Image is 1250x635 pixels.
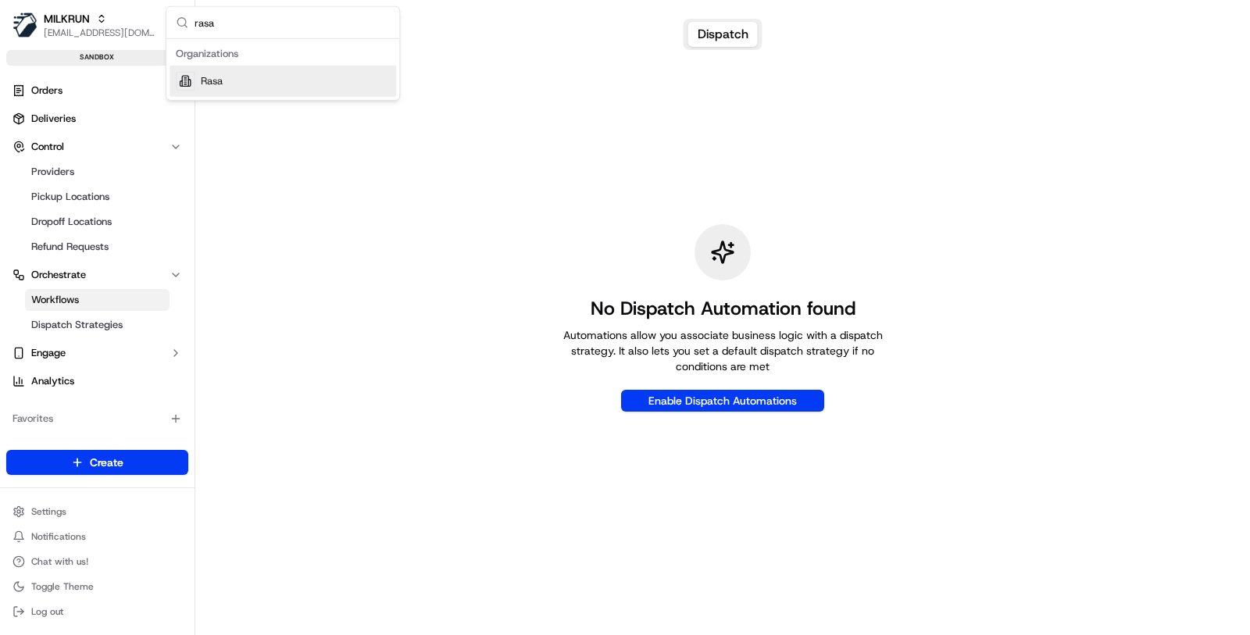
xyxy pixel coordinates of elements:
button: Control [6,134,188,159]
button: Chat with us! [6,551,188,573]
span: Pylon [155,387,189,398]
div: 📗 [16,350,28,362]
div: Organizations [170,42,396,66]
div: 💻 [132,350,145,362]
img: Nash [16,15,47,46]
button: Orchestrate [6,262,188,287]
p: Automations allow you associate business logic with a dispatch strategy. It also lets you set a d... [548,327,898,374]
a: Powered byPylon [110,386,189,398]
span: [PERSON_NAME] [48,241,127,254]
button: MILKRUN [44,11,90,27]
span: Rasa [201,74,223,88]
button: Notifications [6,526,188,548]
span: Create [90,455,123,470]
a: Orders [6,78,188,103]
span: Pickup Locations [31,190,109,204]
button: Engage [6,341,188,366]
span: Settings [31,505,66,518]
button: Enable Dispatch Automations [621,390,824,412]
a: Pickup Locations [25,186,170,208]
div: Favorites [6,406,188,431]
span: Deliveries [31,112,76,126]
img: Zach Benton [16,269,41,294]
span: Knowledge Base [31,348,120,364]
img: 4281594248423_2fcf9dad9f2a874258b8_72.png [33,148,61,177]
span: [DATE] [138,284,170,296]
a: Workflows [25,289,170,311]
a: 📗Knowledge Base [9,342,126,370]
h1: No Dispatch Automation found [548,296,898,321]
span: Engage [31,346,66,360]
div: Suggestions [166,39,399,100]
button: Dispatch [688,22,758,47]
span: API Documentation [148,348,251,364]
a: Dispatch Strategies [25,314,170,336]
span: Dropoff Locations [31,215,112,229]
div: Start new chat [70,148,256,164]
span: [DATE] [138,241,170,254]
button: Create [6,450,188,475]
p: Welcome 👋 [16,62,284,87]
span: Chat with us! [31,555,88,568]
div: sandbox [6,50,188,66]
span: Providers [31,165,74,179]
span: Orchestrate [31,268,86,282]
button: See all [242,199,284,218]
span: Orders [31,84,62,98]
button: Log out [6,601,188,623]
a: Refund Requests [25,236,170,258]
div: We're available if you need us! [70,164,215,177]
span: [PERSON_NAME] [48,284,127,296]
a: 💻API Documentation [126,342,257,370]
img: Masood Aslam [16,227,41,252]
span: • [130,284,135,296]
a: Analytics [6,369,188,394]
span: Control [31,140,64,154]
div: Past conversations [16,202,105,215]
span: Log out [31,605,63,618]
span: Notifications [31,530,86,543]
button: Toggle Theme [6,576,188,598]
button: Settings [6,501,188,523]
a: Deliveries [6,106,188,131]
button: MILKRUNMILKRUN[EMAIL_ADDRESS][DOMAIN_NAME] [6,6,162,44]
span: Analytics [31,374,74,388]
span: Workflows [31,293,79,307]
input: Got a question? Start typing here... [41,100,281,116]
span: Toggle Theme [31,580,94,593]
span: • [130,241,135,254]
button: Start new chat [266,153,284,172]
a: Dropoff Locations [25,211,170,233]
button: [EMAIL_ADDRESS][DOMAIN_NAME] [44,27,155,39]
input: Search... [195,7,390,38]
a: Providers [25,161,170,183]
img: 1736555255976-a54dd68f-1ca7-489b-9aae-adbdc363a1c4 [16,148,44,177]
img: MILKRUN [12,12,37,37]
span: Refund Requests [31,240,109,254]
span: Dispatch Strategies [31,318,123,332]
